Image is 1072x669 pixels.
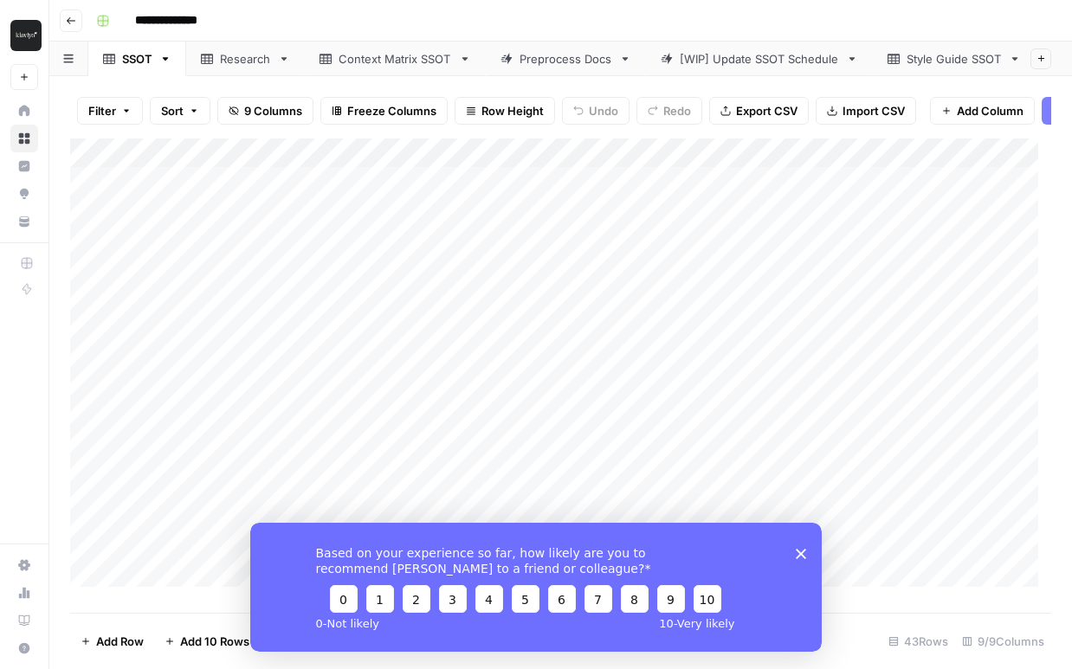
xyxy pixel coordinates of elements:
button: Add Column [930,97,1035,125]
div: 9/9 Columns [955,627,1051,655]
a: Style Guide SSOT [873,42,1036,76]
span: Sort [161,102,184,119]
a: SSOT [88,42,186,76]
div: Preprocess Docs [520,50,612,68]
span: 9 Columns [244,102,302,119]
a: Your Data [10,208,38,235]
span: Row Height [481,102,544,119]
span: Redo [663,102,691,119]
a: Home [10,97,38,125]
div: Context Matrix SSOT [339,50,452,68]
button: Import CSV [816,97,916,125]
span: Freeze Columns [347,102,436,119]
span: Undo [589,102,618,119]
span: Add Column [957,102,1024,119]
a: [WIP] Update SSOT Schedule [646,42,873,76]
a: Settings [10,551,38,579]
iframe: Survey from AirOps [250,523,822,652]
a: Browse [10,125,38,152]
button: Add Row [70,627,154,655]
a: Insights [10,152,38,180]
a: Learning Hub [10,607,38,634]
a: Context Matrix SSOT [305,42,486,76]
button: Undo [562,97,630,125]
div: 43 Rows [881,627,955,655]
button: Add 10 Rows [154,627,260,655]
div: SSOT [122,50,152,68]
div: Research [220,50,271,68]
span: Export CSV [736,102,798,119]
button: Help + Support [10,634,38,662]
span: Filter [88,102,116,119]
a: Usage [10,579,38,607]
button: Sort [150,97,210,125]
img: Klaviyo Logo [10,20,42,51]
a: Research [186,42,305,76]
button: Redo [636,97,702,125]
button: 9 Columns [217,97,313,125]
a: Opportunities [10,180,38,208]
span: Add Row [96,633,144,650]
button: Filter [77,97,143,125]
button: Workspace: Klaviyo [10,14,38,57]
button: Row Height [455,97,555,125]
div: Style Guide SSOT [907,50,1002,68]
button: Export CSV [709,97,809,125]
button: Freeze Columns [320,97,448,125]
span: Import CSV [843,102,905,119]
span: Add 10 Rows [180,633,249,650]
a: Preprocess Docs [486,42,646,76]
div: [WIP] Update SSOT Schedule [680,50,839,68]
